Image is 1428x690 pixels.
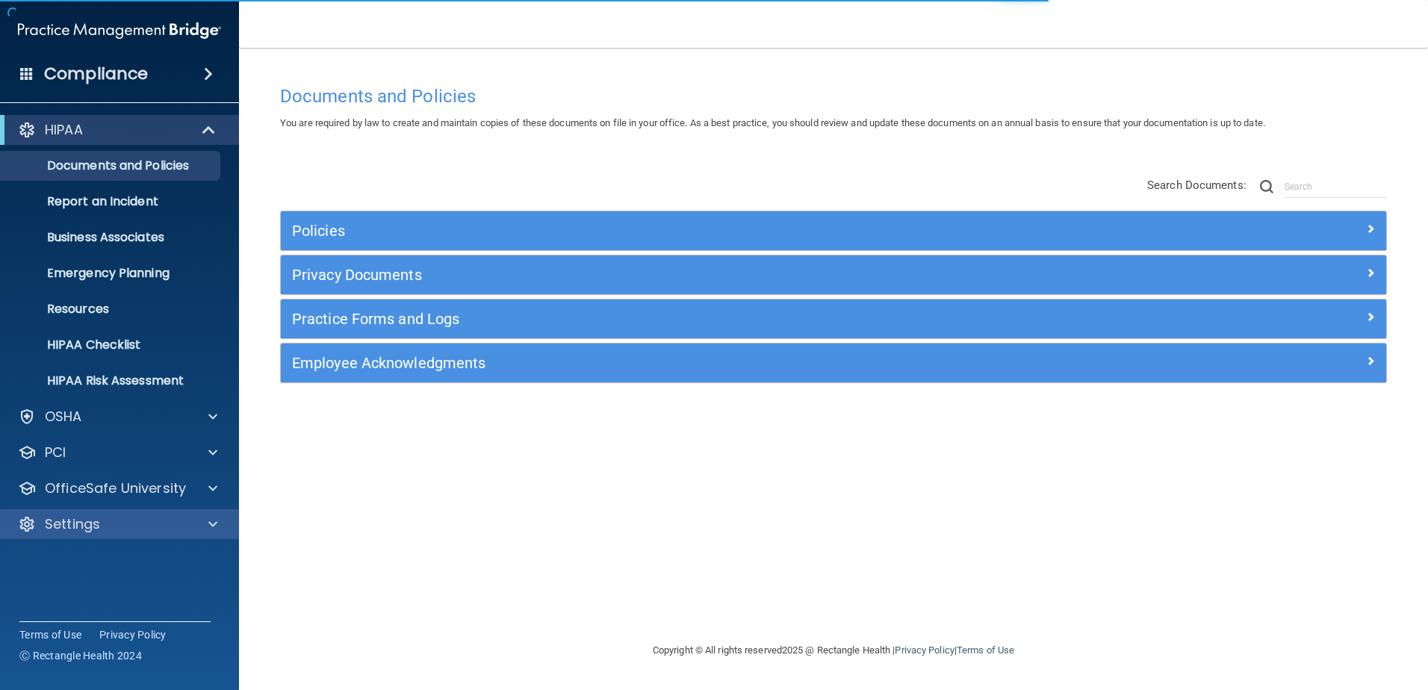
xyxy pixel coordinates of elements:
h4: Documents and Policies [280,87,1387,106]
a: Settings [18,515,217,533]
p: Report an Incident [10,194,214,209]
p: Settings [45,515,100,533]
span: Ⓒ Rectangle Health 2024 [19,648,142,663]
a: Practice Forms and Logs [292,307,1375,331]
a: PCI [18,444,217,461]
a: Terms of Use [19,627,81,642]
input: Search [1285,175,1387,198]
a: Policies [292,219,1375,243]
img: ic-search.3b580494.png [1260,180,1273,193]
div: Copyright © All rights reserved 2025 @ Rectangle Health | | [561,627,1106,674]
p: OSHA [45,408,82,426]
span: You are required by law to create and maintain copies of these documents on file in your office. ... [280,117,1265,128]
a: Terms of Use [957,644,1014,656]
p: Business Associates [10,230,214,245]
a: Privacy Policy [99,627,167,642]
h5: Policies [292,223,1099,239]
span: Search Documents: [1147,178,1247,192]
p: OfficeSafe University [45,479,186,497]
h5: Employee Acknowledgments [292,355,1099,371]
p: PCI [45,444,66,461]
a: Employee Acknowledgments [292,351,1375,375]
a: Privacy Documents [292,263,1375,287]
p: Emergency Planning [10,266,214,281]
a: OfficeSafe University [18,479,217,497]
img: PMB logo [18,16,221,46]
h5: Privacy Documents [292,267,1099,283]
p: HIPAA Risk Assessment [10,373,214,388]
a: HIPAA [18,121,217,139]
p: HIPAA [45,121,83,139]
h5: Practice Forms and Logs [292,311,1099,327]
a: Privacy Policy [895,644,954,656]
p: Resources [10,302,214,317]
p: HIPAA Checklist [10,338,214,352]
a: OSHA [18,408,217,426]
p: Documents and Policies [10,158,214,173]
h4: Compliance [44,63,148,84]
